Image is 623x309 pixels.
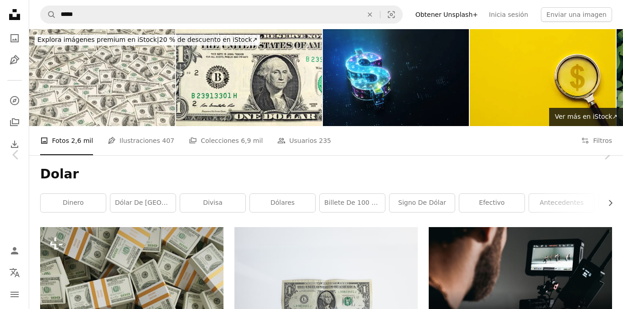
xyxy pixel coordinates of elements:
img: Fondo monetario del dólar estadounidense [29,29,175,126]
a: efectivo [459,194,524,212]
button: Buscar en Unsplash [41,6,56,23]
a: divisa [180,194,245,212]
a: Billete de 1 dólar estadounidense [234,294,418,303]
span: 235 [319,136,331,146]
a: Usuarios 235 [277,126,331,155]
a: Explora imágenes premium en iStock|20 % de descuento en iStock↗ [29,29,265,51]
button: Borrar [360,6,380,23]
img: Lupa frente al signo del dólar [470,29,616,126]
a: Ver más en iStock↗ [549,108,623,126]
a: Obtener Unsplash+ [410,7,483,22]
a: dinero [41,194,106,212]
a: Dólares [250,194,315,212]
a: Signo de dólar [389,194,455,212]
form: Encuentra imágenes en todo el sitio [40,5,403,24]
a: Explorar [5,91,24,110]
a: Ilustraciones 407 [108,126,174,155]
button: Filtros [581,126,612,155]
button: Menú [5,285,24,304]
span: Ver más en iStock ↗ [555,113,618,120]
a: antecedentes [529,194,594,212]
a: Fotos [5,29,24,47]
a: Iniciar sesión / Registrarse [5,242,24,260]
a: dólar de [GEOGRAPHIC_DATA] [110,194,176,212]
span: 20 % de descuento en iStock ↗ [37,36,257,43]
span: Explora imágenes premium en iStock | [37,36,159,43]
a: Billete de 100 dólares [320,194,385,212]
button: Búsqueda visual [380,6,402,23]
button: Idioma [5,263,24,282]
img: Signo de dólar digital futurista, Desarrollos en el mundo de la innovación tecnológica [323,29,469,126]
button: Enviar una imagen [541,7,612,22]
span: 407 [162,136,174,146]
span: 6,9 mil [241,136,263,146]
img: Un primer plano de una parte de un billete de $1. Vista desde arriba. Un dólar estadounidense. La... [176,29,322,126]
a: Ilustraciones [5,51,24,69]
h1: Dolar [40,166,612,182]
button: desplazar lista a la derecha [602,194,612,212]
a: Inicia sesión [483,7,534,22]
a: Colecciones 6,9 mil [189,126,263,155]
